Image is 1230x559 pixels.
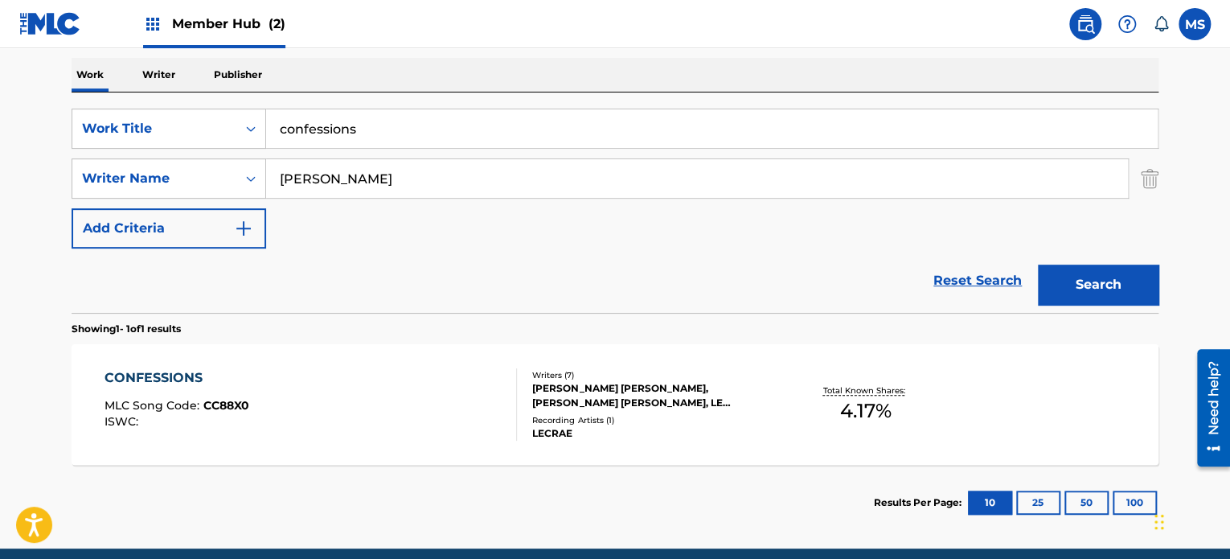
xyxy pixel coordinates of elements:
button: Search [1038,265,1158,305]
span: CC88X0 [203,398,249,413]
div: Writer Name [82,169,227,188]
div: Recording Artists ( 1 ) [532,414,775,426]
p: Results Per Page: [874,495,966,510]
img: help [1117,14,1137,34]
div: User Menu [1179,8,1211,40]
div: Drag [1154,498,1164,546]
img: Delete Criterion [1141,158,1158,199]
div: Help [1111,8,1143,40]
p: Work [72,58,109,92]
button: 25 [1016,491,1060,515]
div: Notifications [1153,16,1169,32]
div: LECRAE [532,426,775,441]
p: Showing 1 - 1 of 1 results [72,322,181,336]
span: 4.17 % [840,397,892,425]
a: CONFESSIONSMLC Song Code:CC88X0ISWC:Writers (7)[PERSON_NAME] [PERSON_NAME], [PERSON_NAME] [PERSON... [72,344,1158,465]
a: Reset Search [925,263,1030,298]
div: Writers ( 7 ) [532,369,775,381]
span: ISWC : [105,414,142,429]
form: Search Form [72,109,1158,313]
button: 100 [1113,491,1157,515]
iframe: Chat Widget [1150,482,1230,559]
button: Add Criteria [72,208,266,249]
p: Publisher [209,58,267,92]
img: MLC Logo [19,12,81,35]
p: Writer [137,58,180,92]
div: CONFESSIONS [105,368,249,388]
button: 50 [1064,491,1109,515]
p: Total Known Shares: [822,384,908,397]
div: Work Title [82,119,227,138]
img: search [1076,14,1095,34]
span: Member Hub [172,14,285,33]
div: [PERSON_NAME] [PERSON_NAME], [PERSON_NAME] [PERSON_NAME], LE [PERSON_NAME], [PERSON_NAME], [PERSO... [532,381,775,410]
button: 10 [968,491,1012,515]
span: MLC Song Code : [105,398,203,413]
a: Public Search [1069,8,1101,40]
iframe: Resource Center [1185,343,1230,473]
img: 9d2ae6d4665cec9f34b9.svg [234,219,253,238]
img: Top Rightsholders [143,14,162,34]
span: (2) [269,16,285,31]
